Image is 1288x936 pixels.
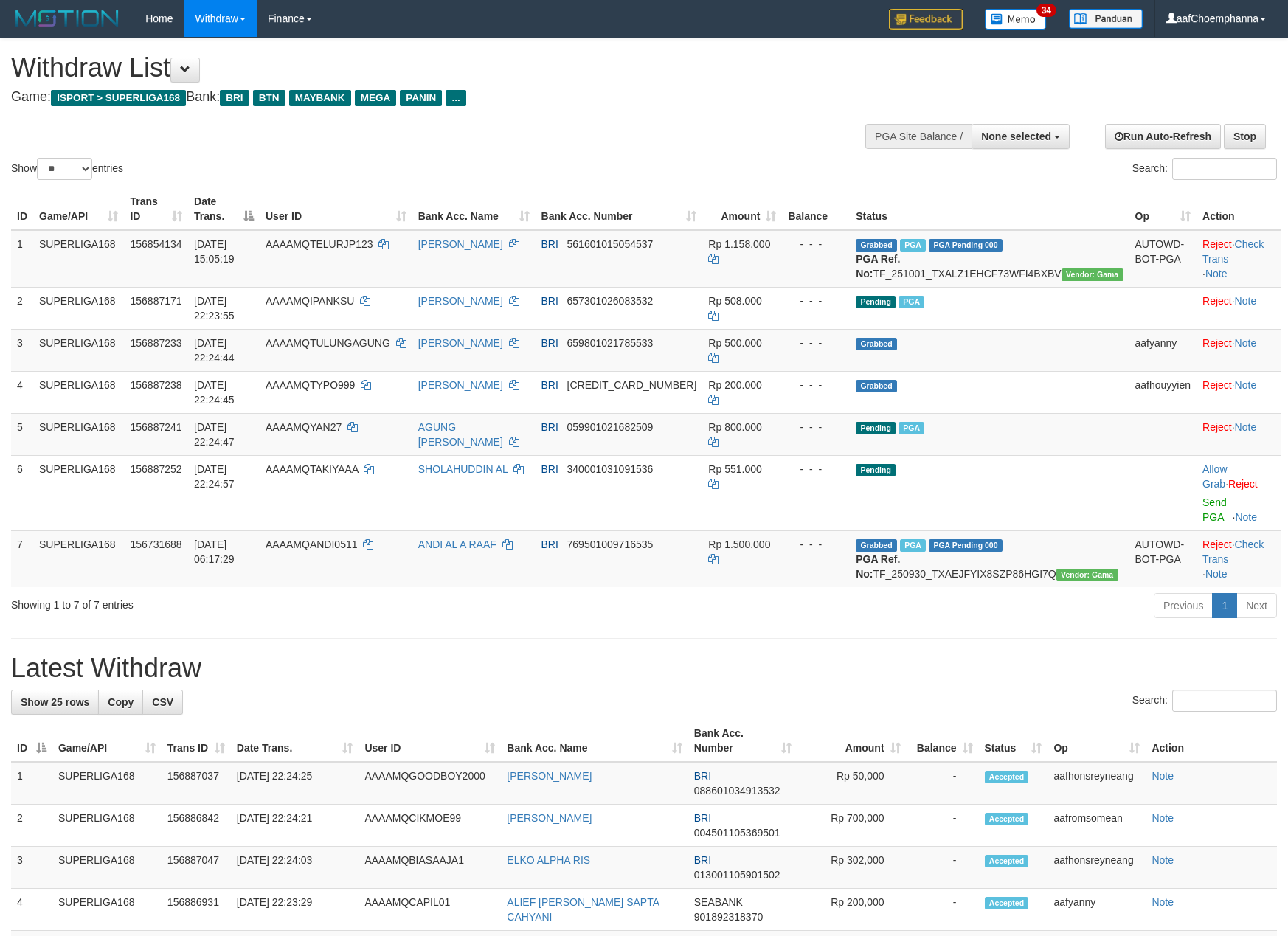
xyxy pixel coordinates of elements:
span: Copy 659801021785533 to clipboard [567,337,654,349]
td: aafyanny [1048,889,1146,931]
span: Show 25 rows [21,696,89,708]
span: 156731688 [130,538,181,550]
div: Showing 1 to 7 of 7 entries [11,592,526,612]
td: - [907,847,979,889]
label: Show entries [11,158,123,180]
span: BRI [220,90,249,106]
td: · [1197,329,1281,371]
td: Rp 200,000 [797,889,907,931]
td: SUPERLIGA168 [52,805,162,847]
td: SUPERLIGA168 [33,329,124,371]
td: Rp 50,000 [797,762,907,805]
a: Show 25 rows [11,690,99,715]
td: - [907,889,979,931]
span: Copy 088601034913532 to clipboard [694,785,780,797]
td: Rp 302,000 [797,847,907,889]
td: SUPERLIGA168 [52,889,162,931]
th: Date Trans.: activate to sort column ascending [231,720,359,762]
th: Action [1197,188,1281,230]
td: SUPERLIGA168 [33,413,124,455]
span: Marked by aafromsomean [899,296,924,308]
div: - - - [788,336,844,350]
th: Bank Acc. Name: activate to sort column ascending [501,720,688,762]
span: BRI [694,854,711,866]
a: Allow Grab [1202,463,1227,490]
span: Vendor URL: https://trx31.1velocity.biz [1056,569,1118,581]
a: Note [1205,268,1228,280]
span: MAYBANK [289,90,351,106]
span: None selected [981,131,1051,142]
a: ANDI AL A RAAF [418,538,496,550]
span: Rp 1.500.000 [708,538,770,550]
td: 5 [11,413,33,455]
td: · [1197,455,1281,530]
span: Accepted [985,813,1029,825]
span: BRI [541,238,558,250]
a: Reject [1202,421,1232,433]
a: [PERSON_NAME] [507,770,592,782]
span: Accepted [985,855,1029,867]
th: Balance [782,188,850,230]
td: 1 [11,230,33,288]
span: [DATE] 06:17:29 [194,538,235,565]
th: Bank Acc. Name: activate to sort column ascending [412,188,536,230]
td: TF_251001_TXALZ1EHCF73WFI4BXBV [850,230,1129,288]
span: PGA Pending [929,539,1003,552]
td: 3 [11,847,52,889]
th: User ID: activate to sort column ascending [260,188,412,230]
h1: Latest Withdraw [11,654,1277,683]
a: Note [1152,854,1174,866]
td: SUPERLIGA168 [33,230,124,288]
th: Bank Acc. Number: activate to sort column ascending [536,188,703,230]
img: Feedback.jpg [889,9,963,30]
td: [DATE] 22:24:25 [231,762,359,805]
span: 156887241 [130,421,181,433]
span: AAAAMQTULUNGAGUNG [266,337,390,349]
span: SEABANK [694,896,743,908]
td: 4 [11,889,52,931]
input: Search: [1172,690,1277,712]
div: - - - [788,537,844,552]
th: Amount: activate to sort column ascending [702,188,782,230]
td: [DATE] 22:24:21 [231,805,359,847]
span: BRI [541,337,558,349]
span: Copy 675401000773501 to clipboard [567,379,697,391]
td: 4 [11,371,33,413]
a: Next [1236,593,1277,618]
td: - [907,762,979,805]
a: [PERSON_NAME] [418,295,503,307]
a: [PERSON_NAME] [507,812,592,824]
h1: Withdraw List [11,53,844,83]
span: BRI [541,463,558,475]
td: 7 [11,530,33,587]
label: Search: [1132,158,1277,180]
span: 156887233 [130,337,181,349]
a: Note [1235,511,1257,523]
a: Note [1205,568,1228,580]
td: SUPERLIGA168 [52,847,162,889]
span: BTN [253,90,285,106]
td: AAAAMQCAPIL01 [359,889,501,931]
td: AUTOWD-BOT-PGA [1129,530,1197,587]
span: MEGA [355,90,397,106]
th: Status [850,188,1129,230]
span: AAAAMQANDI0511 [266,538,358,550]
span: Copy 004501105369501 to clipboard [694,827,780,839]
th: Date Trans.: activate to sort column descending [188,188,260,230]
span: [DATE] 22:23:55 [194,295,235,322]
span: ISPORT > SUPERLIGA168 [51,90,186,106]
a: Previous [1154,593,1213,618]
span: BRI [541,538,558,550]
div: PGA Site Balance / [865,124,972,149]
th: ID: activate to sort column descending [11,720,52,762]
a: [PERSON_NAME] [418,238,503,250]
span: BRI [694,770,711,782]
div: - - - [788,237,844,252]
span: 156854134 [130,238,181,250]
span: Grabbed [856,539,897,552]
span: 34 [1036,4,1056,17]
span: BRI [541,421,558,433]
a: [PERSON_NAME] [418,379,503,391]
b: PGA Ref. No: [856,553,900,580]
span: Grabbed [856,338,897,350]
